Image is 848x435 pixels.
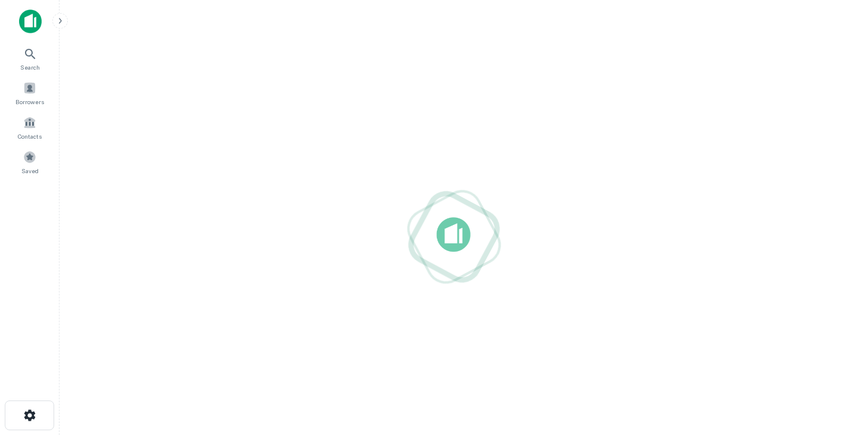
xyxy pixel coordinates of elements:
a: Search [4,42,56,74]
span: Borrowers [15,97,44,107]
a: Saved [4,146,56,178]
span: Search [20,62,40,72]
iframe: Chat Widget [788,340,848,397]
a: Borrowers [4,77,56,109]
span: Saved [21,166,39,176]
a: Contacts [4,111,56,143]
img: capitalize-icon.png [19,10,42,33]
span: Contacts [18,132,42,141]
